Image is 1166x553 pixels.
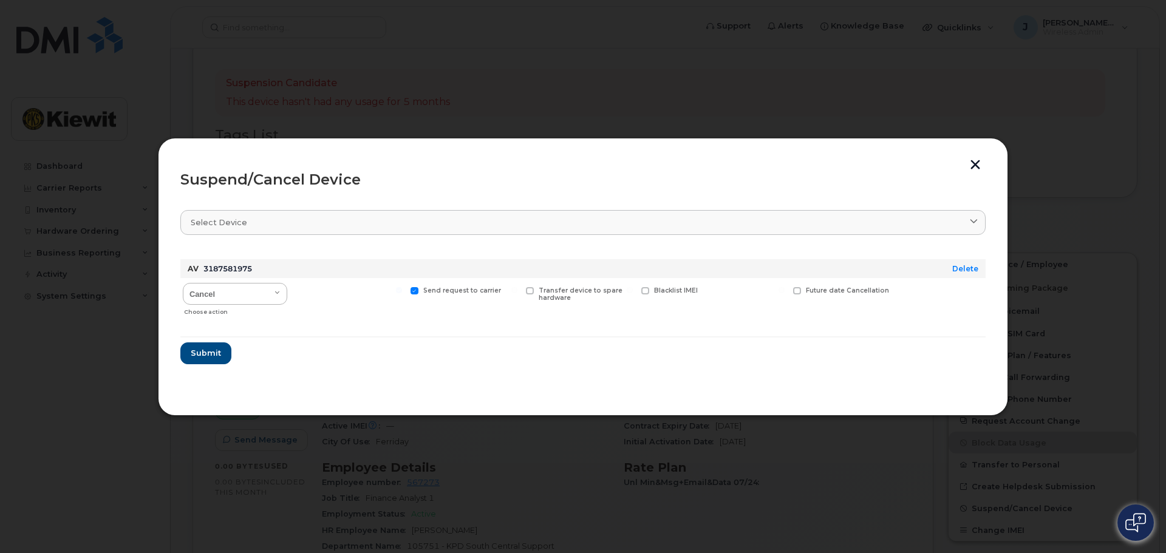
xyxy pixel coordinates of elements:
input: Send request to carrier [396,287,402,293]
input: Transfer device to spare hardware [511,287,517,293]
button: Submit [180,342,231,364]
div: Suspend/Cancel Device [180,172,986,187]
a: Select device [180,210,986,235]
img: Open chat [1125,513,1146,532]
span: Future date Cancellation [806,287,889,294]
span: Submit [191,347,221,359]
div: Choose action [184,302,287,317]
input: Future date Cancellation [779,287,785,293]
span: Send request to carrier [423,287,501,294]
span: Select device [191,217,247,228]
span: Transfer device to spare hardware [539,287,622,302]
a: Delete [952,264,978,273]
input: Blacklist IMEI [627,287,633,293]
span: 3187581975 [203,264,252,273]
strong: AV [188,264,199,273]
span: Blacklist IMEI [654,287,698,294]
